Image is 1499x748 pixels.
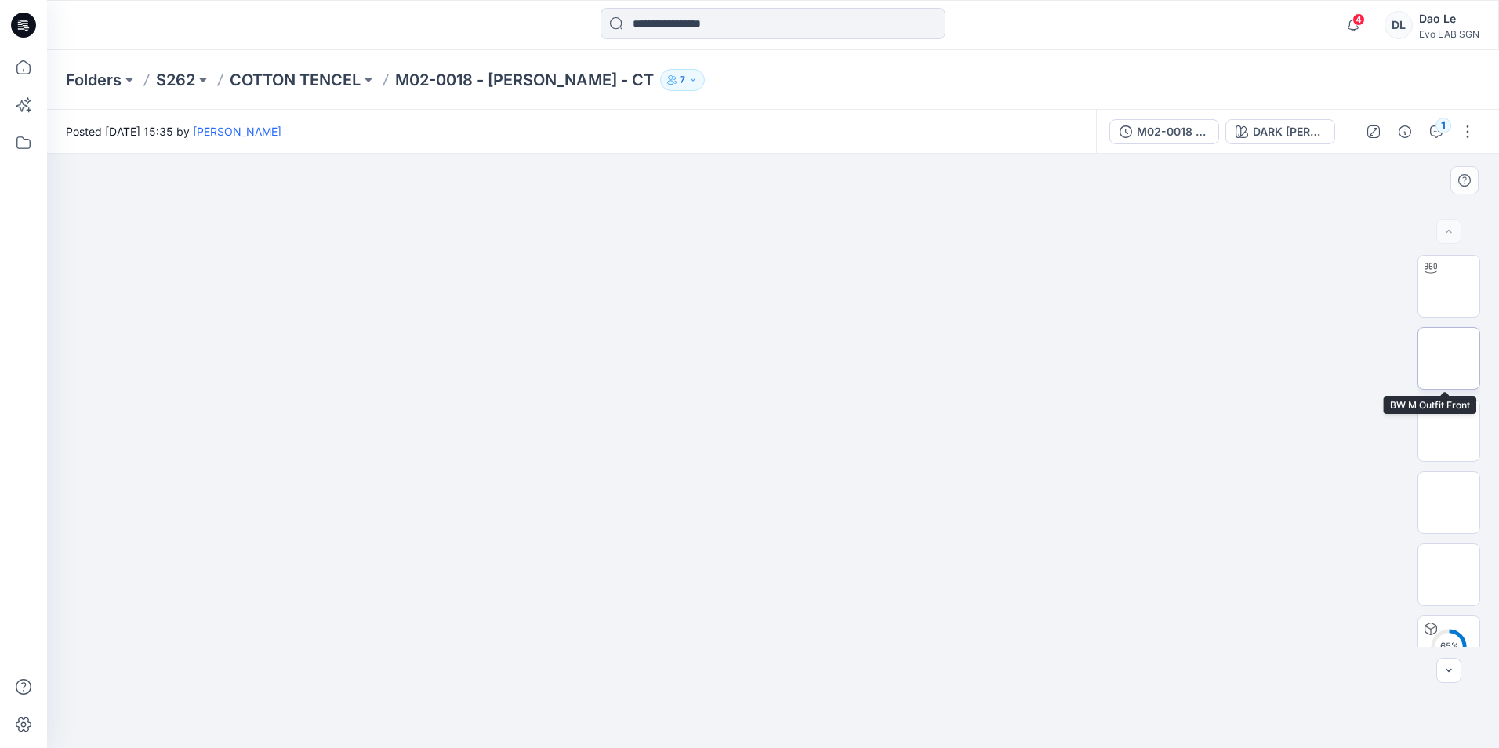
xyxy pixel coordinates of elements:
a: S262 [156,69,195,91]
img: BW M Outfit Front [1418,342,1479,375]
div: Evo LAB SGN [1419,28,1479,40]
div: 65 % [1430,640,1468,653]
img: M02-0018 - DAVE Pants - COTTON TENCEL DARK LODEN [1418,616,1479,677]
span: Posted [DATE] 15:35 by [66,123,281,140]
div: M02-0018 - [PERSON_NAME] - COTTON TENCEL [1137,123,1209,140]
div: Dao Le [1419,9,1479,28]
a: Folders [66,69,122,91]
p: M02-0018 - [PERSON_NAME] - CT [395,69,654,91]
a: [PERSON_NAME] [193,125,281,138]
button: 7 [660,69,705,91]
button: 1 [1424,119,1449,144]
button: Details [1392,119,1417,144]
img: eyJhbGciOiJIUzI1NiIsImtpZCI6IjAiLCJzbHQiOiJzZXMiLCJ0eXAiOiJKV1QifQ.eyJkYXRhIjp7InR5cGUiOiJzdG9yYW... [381,216,1165,748]
img: BW M Outfit Turntable [1418,262,1479,311]
a: COTTON TENCEL [230,69,361,91]
img: VQS_M_R [1418,495,1479,511]
img: VQS_M_L [1419,567,1479,583]
div: 1 [1435,118,1451,133]
img: BW M Outfit Back [1418,414,1479,447]
button: M02-0018 - [PERSON_NAME] - COTTON TENCEL [1109,119,1219,144]
button: DARK [PERSON_NAME] [1225,119,1335,144]
div: DARK [PERSON_NAME] [1253,123,1325,140]
div: DL [1385,11,1413,39]
p: 7 [680,71,685,89]
span: 4 [1352,13,1365,26]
